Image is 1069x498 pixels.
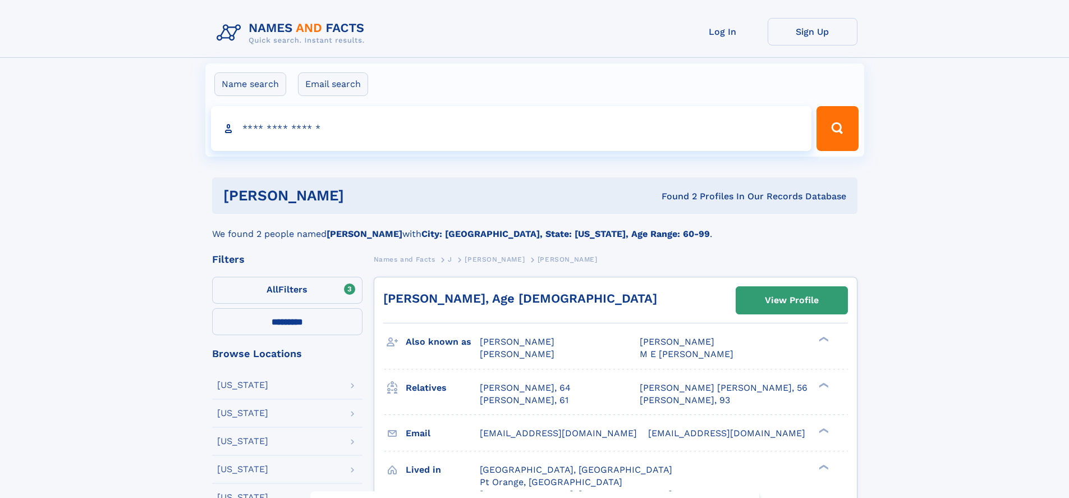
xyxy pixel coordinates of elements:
[406,424,480,443] h3: Email
[223,189,503,203] h1: [PERSON_NAME]
[406,460,480,479] h3: Lived in
[406,332,480,351] h3: Also known as
[374,252,435,266] a: Names and Facts
[538,255,598,263] span: [PERSON_NAME]
[465,252,525,266] a: [PERSON_NAME]
[448,252,452,266] a: J
[217,381,268,390] div: [US_STATE]
[298,72,368,96] label: Email search
[678,18,768,45] a: Log In
[212,18,374,48] img: Logo Names and Facts
[816,106,858,151] button: Search Button
[383,291,657,305] a: [PERSON_NAME], Age [DEMOGRAPHIC_DATA]
[816,427,829,434] div: ❯
[406,378,480,398] h3: Relatives
[648,428,805,438] span: [EMAIL_ADDRESS][DOMAIN_NAME]
[480,428,637,438] span: [EMAIL_ADDRESS][DOMAIN_NAME]
[816,381,829,389] div: ❯
[480,349,554,359] span: [PERSON_NAME]
[736,287,847,314] a: View Profile
[640,382,808,394] a: [PERSON_NAME] [PERSON_NAME], 56
[267,284,278,295] span: All
[217,465,268,474] div: [US_STATE]
[765,287,819,313] div: View Profile
[640,349,733,359] span: M E [PERSON_NAME]
[327,229,402,239] b: [PERSON_NAME]
[480,477,622,487] span: Pt Orange, [GEOGRAPHIC_DATA]
[212,254,363,264] div: Filters
[217,409,268,418] div: [US_STATE]
[217,437,268,446] div: [US_STATE]
[816,336,829,343] div: ❯
[768,18,857,45] a: Sign Up
[448,255,452,263] span: J
[421,229,710,239] b: City: [GEOGRAPHIC_DATA], State: [US_STATE], Age Range: 60-99
[503,190,846,203] div: Found 2 Profiles In Our Records Database
[212,349,363,359] div: Browse Locations
[211,106,812,151] input: search input
[214,72,286,96] label: Name search
[480,382,571,394] a: [PERSON_NAME], 64
[465,255,525,263] span: [PERSON_NAME]
[480,464,672,475] span: [GEOGRAPHIC_DATA], [GEOGRAPHIC_DATA]
[480,336,554,347] span: [PERSON_NAME]
[816,463,829,470] div: ❯
[640,394,730,406] a: [PERSON_NAME], 93
[212,277,363,304] label: Filters
[640,336,714,347] span: [PERSON_NAME]
[212,214,857,241] div: We found 2 people named with .
[480,394,568,406] a: [PERSON_NAME], 61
